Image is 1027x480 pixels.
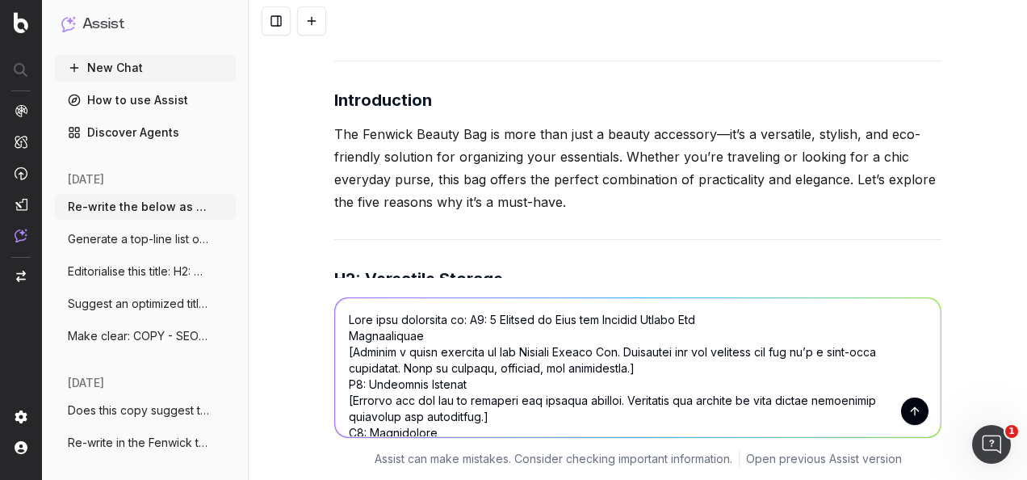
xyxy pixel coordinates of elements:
[972,425,1011,464] iframe: Intercom live chat
[55,194,236,220] button: Re-write the below as clear notes: Art
[61,13,229,36] button: Assist
[68,231,210,247] span: Generate a top-line list of optimised SE
[55,87,236,113] a: How to use Assist
[55,55,236,81] button: New Chat
[334,91,432,110] strong: Introduction
[68,402,210,419] span: Does this copy suggest the advent calend
[55,259,236,284] button: Editorialise this title: H2: TOP OF THE
[55,323,236,349] button: Make clear: COPY - SEO & EDITORIAL: E
[68,296,210,312] span: Suggest an optimized title and descripti
[16,271,26,282] img: Switch project
[68,375,104,391] span: [DATE]
[55,291,236,317] button: Suggest an optimized title and descripti
[15,198,27,211] img: Studio
[55,120,236,145] a: Discover Agents
[68,328,210,344] span: Make clear: COPY - SEO & EDITORIAL: E
[375,451,732,467] p: Assist can make mistakes. Consider checking important information.
[55,226,236,252] button: Generate a top-line list of optimised SE
[68,263,210,280] span: Editorialise this title: H2: TOP OF THE
[335,298,941,437] textarea: Lore ipsu dolorsita co: A9: 5 Elitsed do Eius tem Incidid Utlabo Etd Magnaaliquae [Adminim v quis...
[82,13,124,36] h1: Assist
[14,12,28,33] img: Botify logo
[15,166,27,180] img: Activation
[68,199,210,215] span: Re-write the below as clear notes: Art
[15,411,27,423] img: Setting
[68,171,104,187] span: [DATE]
[15,104,27,117] img: Analytics
[55,430,236,456] button: Re-write in the Fenwick tone of voice: A
[15,135,27,149] img: Intelligence
[1005,425,1018,438] span: 1
[746,451,902,467] a: Open previous Assist version
[68,435,210,451] span: Re-write in the Fenwick tone of voice: A
[334,123,941,213] p: The Fenwick Beauty Bag is more than just a beauty accessory—it’s a versatile, stylish, and eco-fr...
[15,229,27,242] img: Assist
[55,398,236,423] button: Does this copy suggest the advent calend
[334,269,503,288] strong: H2: Versatile Storage
[15,441,27,454] img: My account
[61,16,76,32] img: Assist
